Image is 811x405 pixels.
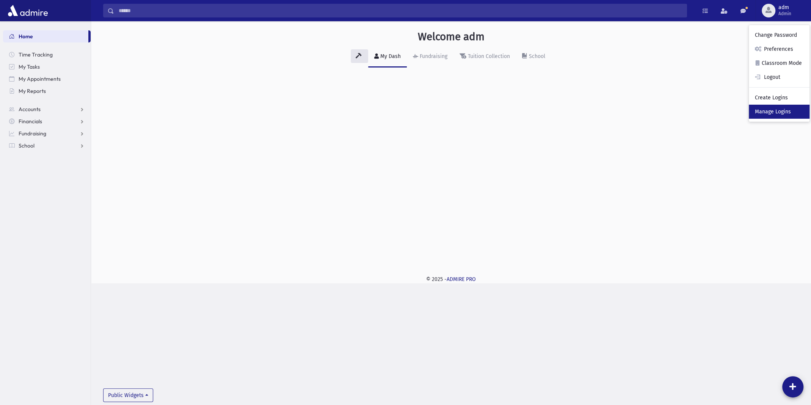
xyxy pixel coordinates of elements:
span: School [19,142,35,149]
a: Tuition Collection [453,46,516,67]
a: Fundraising [407,46,453,67]
span: My Reports [19,88,46,94]
a: Accounts [3,103,91,115]
a: Create Logins [749,91,809,105]
span: Home [19,33,33,40]
a: School [516,46,551,67]
a: My Tasks [3,61,91,73]
div: School [527,53,545,60]
a: Change Password [749,28,809,42]
button: Public Widgets [103,388,153,402]
span: Time Tracking [19,51,53,58]
div: My Dash [379,53,401,60]
a: Preferences [749,42,809,56]
a: My Appointments [3,73,91,85]
div: Tuition Collection [466,53,510,60]
img: AdmirePro [6,3,50,18]
a: Time Tracking [3,49,91,61]
a: My Dash [368,46,407,67]
span: My Tasks [19,63,40,70]
input: Search [114,4,687,17]
span: My Appointments [19,75,61,82]
a: Manage Logins [749,105,809,119]
a: Home [3,30,88,42]
a: My Reports [3,85,91,97]
span: Financials [19,118,42,125]
div: Fundraising [418,53,447,60]
a: Classroom Mode [749,56,809,70]
a: Fundraising [3,127,91,140]
a: Logout [749,70,809,84]
div: © 2025 - [103,275,799,283]
a: Financials [3,115,91,127]
span: Accounts [19,106,41,113]
a: School [3,140,91,152]
a: ADMIRE PRO [447,276,476,283]
span: Fundraising [19,130,46,137]
h3: Welcome adm [418,30,485,43]
span: adm [778,5,791,11]
span: Admin [778,11,791,17]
